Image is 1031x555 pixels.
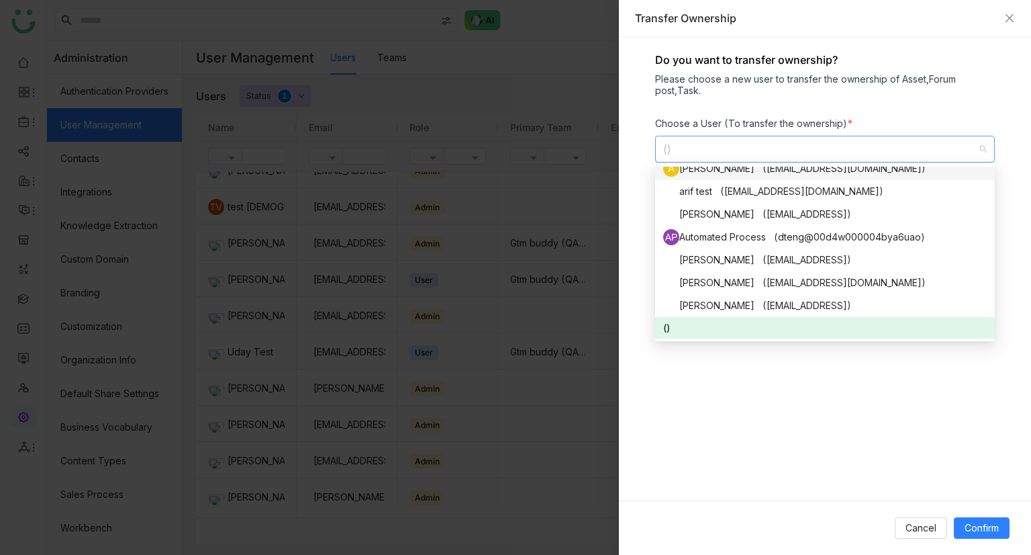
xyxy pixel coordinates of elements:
div: Choose a User (To transfer the ownership) [655,118,995,129]
nz-option-item: Azam Hussain [655,294,995,317]
nz-option-item: Automated Process [655,226,995,249]
button: Cancel [895,517,947,539]
div: [PERSON_NAME] ([EMAIL_ADDRESS]) [663,206,987,222]
div: Automated Process (dteng@00d4w000004bya6uao) [663,229,987,245]
div: () [663,321,987,335]
img: 684a9aedde261c4b36a3ced9 [663,206,679,222]
button: Close [1004,13,1015,24]
div: A [663,161,679,177]
nz-option-item: Arif uddin [655,203,995,226]
button: Confirm [954,517,1010,539]
div: [PERSON_NAME] ([EMAIL_ADDRESS][DOMAIN_NAME]) [663,161,987,177]
nz-option-item: arif test [655,180,995,203]
img: 684a9ad2de261c4b36a3cd74 [663,298,679,314]
nz-option-item: Azam Hussain [655,271,995,294]
div: Do you want to transfer ownership? [655,53,995,67]
img: 685417580ab8ba194f5a36ce [663,275,679,291]
div: arif test ([EMAIL_ADDRESS][DOMAIN_NAME]) [663,183,987,200]
nz-option-item: Avneesh Srivastava [655,249,995,271]
div: [PERSON_NAME] ([EMAIL_ADDRESS]) [663,252,987,268]
div: [PERSON_NAME] ([EMAIL_ADDRESS]) [663,298,987,314]
img: 684abccfde261c4b36a4c026 [663,183,679,200]
div: () [663,136,975,162]
nz-option-item: arif [655,157,995,180]
div: Transfer Ownership [635,11,997,26]
div: Please choose a new user to transfer the ownership of Asset,Forum post,Task. [655,73,995,96]
span: Cancel [905,521,936,536]
div: AP [663,229,679,245]
div: [PERSON_NAME] ([EMAIL_ADDRESS][DOMAIN_NAME]) [663,275,987,291]
img: 6860d480bc89cb0674c8c7e9 [663,252,679,268]
span: Confirm [965,521,999,536]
